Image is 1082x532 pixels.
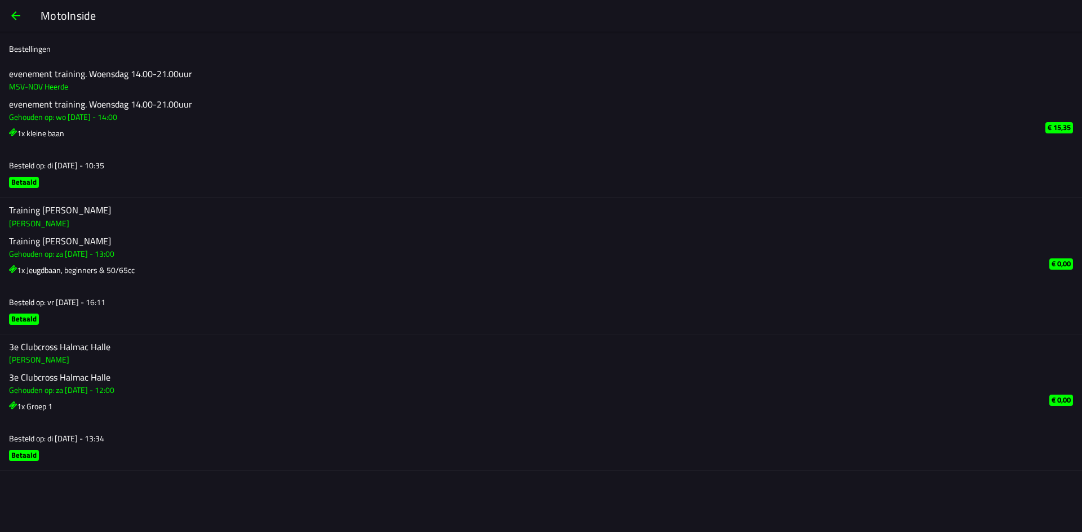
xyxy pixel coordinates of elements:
h3: 1x Jeugdbaan, beginners & 50/65cc [9,264,1031,276]
h3: Gehouden op: wo [DATE] - 14:00 [9,111,1027,123]
h3: Besteld op: di [DATE] - 10:35 [9,159,1027,171]
ion-badge: € 0,00 [1049,258,1073,270]
h3: [PERSON_NAME] [9,217,1031,229]
h2: Training [PERSON_NAME] [9,236,1031,247]
h3: Gehouden op: za [DATE] - 13:00 [9,248,1031,260]
ion-badge: € 0,00 [1049,395,1073,406]
ion-badge: Betaald [9,177,39,188]
ion-title: MotoInside [29,7,1082,24]
ion-badge: Betaald [9,450,39,461]
h2: 3e Clubcross Halmac Halle [9,342,1031,352]
h3: Besteld op: vr [DATE] - 16:11 [9,296,1031,308]
h3: [PERSON_NAME] [9,354,1031,365]
ion-badge: € 15,35 [1045,122,1073,133]
h2: evenement training. Woensdag 14.00-21.00uur [9,69,1027,79]
ion-label: Bestellingen [9,43,51,55]
ion-badge: Betaald [9,314,39,325]
h2: Training [PERSON_NAME] [9,205,1031,216]
h3: 1x Groep 1 [9,400,1031,412]
h3: MSV-NOV Heerde [9,81,1027,92]
h2: 3e Clubcross Halmac Halle [9,372,1031,383]
h2: evenement training. Woensdag 14.00-21.00uur [9,99,1027,110]
h3: Gehouden op: za [DATE] - 12:00 [9,384,1031,396]
h3: 1x kleine baan [9,127,1027,139]
h3: Besteld op: di [DATE] - 13:34 [9,432,1031,444]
